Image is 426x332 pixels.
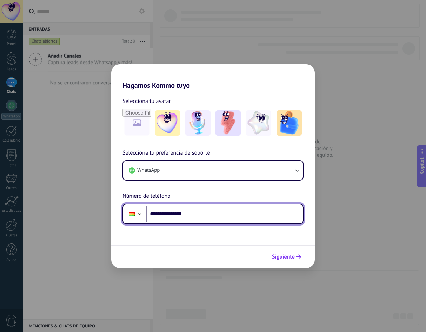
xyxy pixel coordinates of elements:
span: WhatsApp [137,167,160,174]
div: Bolivia: + 591 [125,207,139,221]
img: -3.jpeg [215,110,241,136]
img: -4.jpeg [246,110,271,136]
span: Selecciona tu preferencia de soporte [122,149,210,158]
img: -2.jpeg [185,110,211,136]
span: Número de teléfono [122,192,171,201]
img: -1.jpeg [155,110,180,136]
h2: Hagamos Kommo tuyo [111,64,315,90]
span: Selecciona tu avatar [122,97,171,106]
img: -5.jpeg [277,110,302,136]
button: Siguiente [269,251,304,263]
span: Siguiente [272,254,295,259]
button: WhatsApp [123,161,303,180]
